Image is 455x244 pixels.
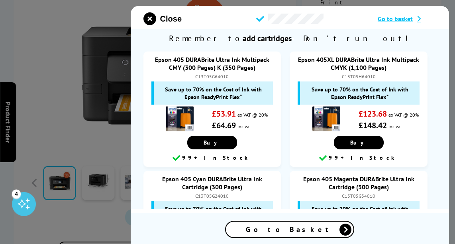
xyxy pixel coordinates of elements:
strong: £123.68 [359,109,387,119]
span: ex VAT @ 20% [237,112,268,118]
a: Epson 405 Magenta DURABrite Ultra Ink Cartridge (300 Pages) [303,175,414,191]
div: C13T05G34010 [298,193,420,199]
span: Save up to 70% on the Cost of Ink with Epson ReadyPrint Flex* [158,85,269,101]
span: Go to Basket [246,225,333,234]
strong: £53.91 [212,109,236,119]
span: Save up to 70% on the Cost of Ink with Epson ReadyPrint Flex* [304,85,416,101]
a: Epson 405 DURABrite Ultra Ink Multipack CMY (300 Pages) K (350 Pages) [155,56,269,71]
img: Epson 405XL DURABrite Ultra Ink Multipack CMYK (1,100 Pages) [312,105,340,133]
span: inc vat [237,123,251,129]
a: Epson 405 Cyan DURABrite Ultra Ink Cartridge (300 Pages) [162,175,262,191]
span: Remember to - Don’t run out! [131,29,449,48]
span: Save up to 70% on the Cost of Ink with Epson ReadyPrint Flex* [158,205,269,220]
strong: £64.69 [212,120,236,131]
div: 99+ In Stock [294,153,424,163]
span: Close [160,14,182,24]
div: 99+ In Stock [147,153,277,163]
div: C13T05G64010 [151,73,273,79]
button: close modal [143,12,182,25]
span: Buy [204,139,221,146]
div: 4 [12,189,21,198]
span: ex VAT @ 20% [388,112,419,118]
span: Go to basket [378,15,413,23]
strong: £148.42 [359,120,387,131]
div: C13T05G24010 [151,193,273,199]
span: Save up to 70% on the Cost of Ink with Epson ReadyPrint Flex* [304,205,416,220]
b: add cartridges [243,33,292,44]
div: C13T05H64010 [298,73,420,79]
span: inc vat [388,123,402,129]
img: Epson 405 DURABrite Ultra Ink Multipack CMY (300 Pages) K (350 Pages) [166,105,194,133]
a: Epson 405XL DURABrite Ultra Ink Multipack CMYK (1,100 Pages) [298,56,419,71]
a: Go to basket [378,15,436,23]
span: Buy [350,139,367,146]
a: Go to Basket [225,221,354,238]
